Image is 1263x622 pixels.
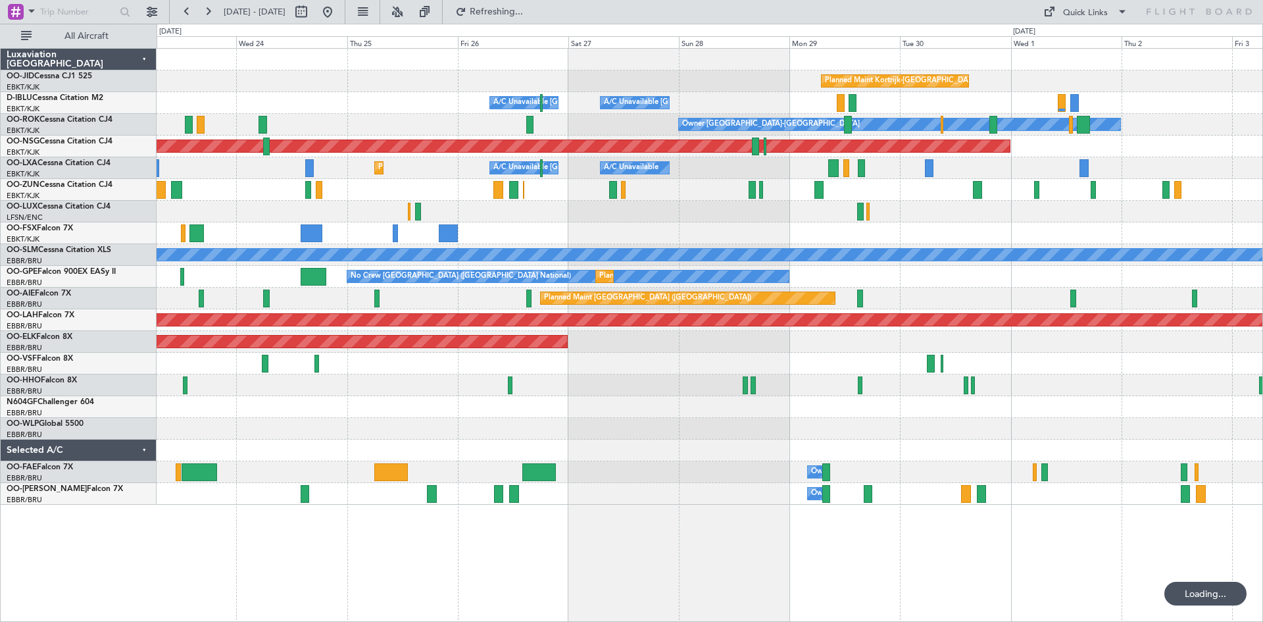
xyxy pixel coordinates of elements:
a: EBKT/KJK [7,191,39,201]
div: Owner Melsbroek Air Base [811,484,901,504]
span: OO-NSG [7,138,39,145]
div: Wed 24 [236,36,347,48]
div: Tue 30 [900,36,1010,48]
a: EBKT/KJK [7,104,39,114]
div: Wed 1 [1011,36,1122,48]
span: [DATE] - [DATE] [224,6,285,18]
a: OO-WLPGlobal 5500 [7,420,84,428]
a: OO-FSXFalcon 7X [7,224,73,232]
span: OO-AIE [7,290,35,298]
span: OO-ZUN [7,181,39,189]
a: OO-JIDCessna CJ1 525 [7,72,92,80]
a: EBBR/BRU [7,430,42,440]
div: [DATE] [159,26,182,38]
div: A/C Unavailable [GEOGRAPHIC_DATA] ([GEOGRAPHIC_DATA] National) [493,158,738,178]
div: Sun 28 [679,36,789,48]
div: No Crew [GEOGRAPHIC_DATA] ([GEOGRAPHIC_DATA] National) [351,267,571,286]
span: OO-GPE [7,268,37,276]
span: D-IBLU [7,94,32,102]
span: OO-ROK [7,116,39,124]
button: All Aircraft [14,26,143,47]
a: OO-LAHFalcon 7X [7,311,74,319]
span: OO-JID [7,72,34,80]
a: OO-[PERSON_NAME]Falcon 7X [7,485,123,493]
div: Tue 23 [126,36,236,48]
div: Fri 26 [458,36,568,48]
div: A/C Unavailable [604,158,658,178]
a: EBBR/BRU [7,495,42,505]
div: Planned Maint [GEOGRAPHIC_DATA] ([GEOGRAPHIC_DATA]) [544,288,751,308]
a: OO-GPEFalcon 900EX EASy II [7,268,116,276]
input: Trip Number [40,2,116,22]
a: EBKT/KJK [7,234,39,244]
span: OO-ELK [7,333,36,341]
span: OO-FAE [7,463,37,471]
a: EBBR/BRU [7,321,42,331]
a: OO-HHOFalcon 8X [7,376,77,384]
div: Sat 27 [568,36,679,48]
div: [DATE] [1013,26,1035,38]
div: A/C Unavailable [GEOGRAPHIC_DATA] ([GEOGRAPHIC_DATA] National) [493,93,738,113]
span: OO-LAH [7,311,38,319]
a: EBKT/KJK [7,126,39,136]
a: OO-ROKCessna Citation CJ4 [7,116,112,124]
a: OO-VSFFalcon 8X [7,355,73,363]
a: OO-LXACessna Citation CJ4 [7,159,111,167]
div: Owner Melsbroek Air Base [811,462,901,482]
a: OO-LUXCessna Citation CJ4 [7,203,111,211]
span: OO-FSX [7,224,37,232]
div: Loading... [1164,582,1247,606]
div: A/C Unavailable [GEOGRAPHIC_DATA]-[GEOGRAPHIC_DATA] [604,93,814,113]
a: D-IBLUCessna Citation M2 [7,94,103,102]
div: Owner [GEOGRAPHIC_DATA]-[GEOGRAPHIC_DATA] [682,115,860,134]
a: OO-ZUNCessna Citation CJ4 [7,181,112,189]
a: OO-ELKFalcon 8X [7,333,72,341]
a: EBKT/KJK [7,147,39,157]
span: OO-LUX [7,203,37,211]
a: LFSN/ENC [7,213,43,222]
span: Refreshing... [469,7,524,16]
a: EBBR/BRU [7,299,42,309]
a: OO-AIEFalcon 7X [7,290,71,298]
span: All Aircraft [34,32,139,41]
span: OO-HHO [7,376,41,384]
a: OO-NSGCessna Citation CJ4 [7,138,112,145]
a: EBKT/KJK [7,169,39,179]
span: OO-VSF [7,355,37,363]
div: Quick Links [1063,7,1108,20]
a: EBBR/BRU [7,278,42,288]
span: OO-WLP [7,420,39,428]
a: EBBR/BRU [7,386,42,396]
a: EBKT/KJK [7,82,39,92]
button: Refreshing... [449,1,528,22]
a: EBBR/BRU [7,256,42,266]
a: EBBR/BRU [7,365,42,375]
a: OO-FAEFalcon 7X [7,463,73,471]
button: Quick Links [1037,1,1134,22]
a: OO-SLMCessna Citation XLS [7,246,111,254]
span: OO-[PERSON_NAME] [7,485,87,493]
div: Planned Maint Kortrijk-[GEOGRAPHIC_DATA] [378,158,532,178]
div: Thu 2 [1122,36,1232,48]
span: N604GF [7,398,37,406]
span: OO-LXA [7,159,37,167]
a: EBBR/BRU [7,473,42,483]
div: Planned Maint [GEOGRAPHIC_DATA] ([GEOGRAPHIC_DATA] National) [599,267,837,286]
div: Mon 29 [789,36,900,48]
div: Thu 25 [347,36,458,48]
a: EBBR/BRU [7,343,42,353]
div: Planned Maint Kortrijk-[GEOGRAPHIC_DATA] [825,71,978,91]
span: OO-SLM [7,246,38,254]
a: N604GFChallenger 604 [7,398,94,406]
a: EBBR/BRU [7,408,42,418]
